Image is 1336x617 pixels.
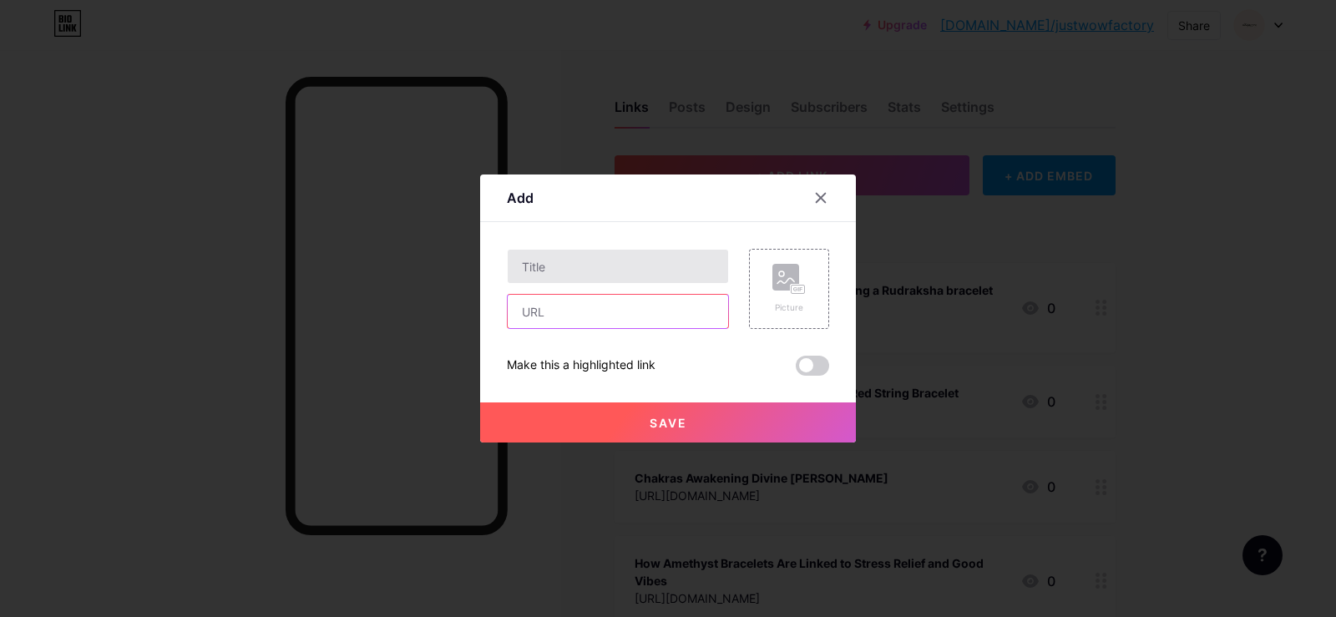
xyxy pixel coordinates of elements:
div: Make this a highlighted link [507,356,655,376]
button: Save [480,402,856,443]
input: URL [508,295,728,328]
input: Title [508,250,728,283]
div: Add [507,188,534,208]
div: Picture [772,301,806,314]
span: Save [650,416,687,430]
